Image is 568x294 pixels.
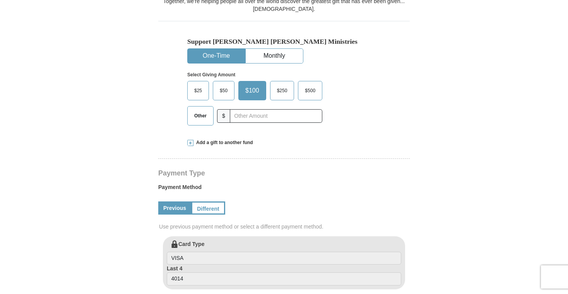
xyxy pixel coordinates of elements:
a: Different [191,201,225,215]
span: Add a gift to another fund [193,139,253,146]
label: Payment Method [158,183,410,195]
span: Use previous payment method or select a different payment method. [159,223,411,230]
button: One-Time [188,49,245,63]
a: Previous [158,201,191,215]
span: $ [217,109,230,123]
h4: Payment Type [158,170,410,176]
input: Last 4 [167,272,401,285]
input: Card Type [167,252,401,265]
span: $50 [216,85,231,96]
span: $25 [190,85,206,96]
label: Last 4 [167,265,401,285]
span: Other [190,110,210,122]
button: Monthly [246,49,303,63]
h5: Support [PERSON_NAME] [PERSON_NAME] Ministries [187,38,381,46]
span: $500 [301,85,319,96]
span: $100 [241,85,263,96]
input: Other Amount [230,109,322,123]
label: Card Type [167,240,401,265]
strong: Select Giving Amount [187,72,235,77]
span: $250 [273,85,291,96]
